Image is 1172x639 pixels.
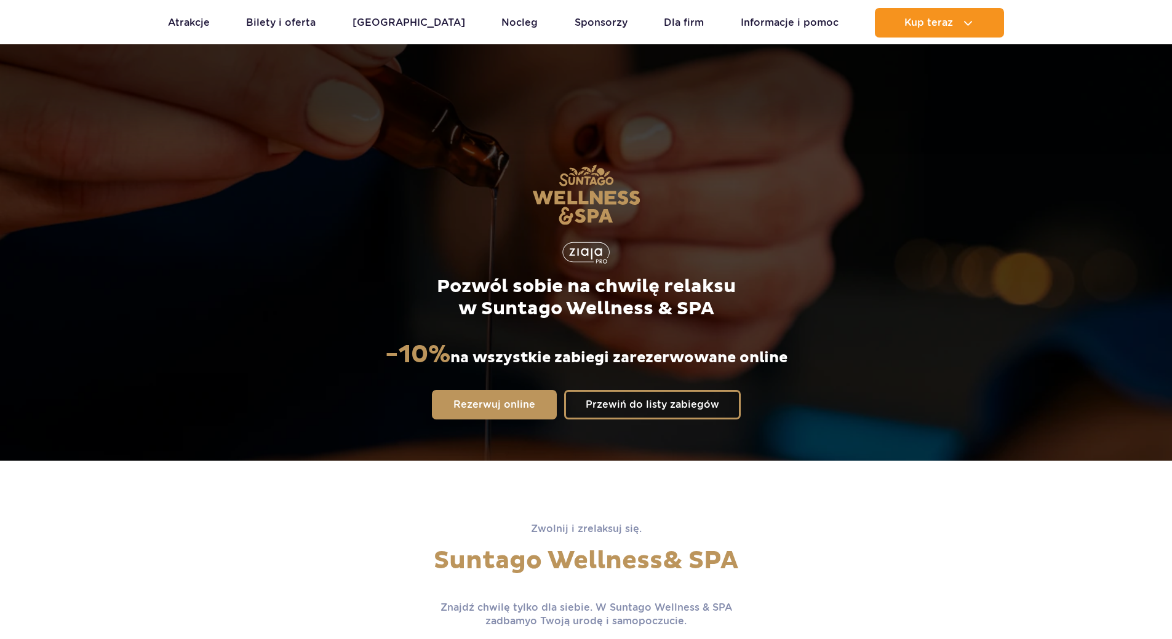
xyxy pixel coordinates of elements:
[501,8,538,38] a: Nocleg
[875,8,1004,38] button: Kup teraz
[531,523,642,534] span: Zwolnij i zrelaksuj się.
[432,390,557,419] a: Rezerwuj online
[168,8,210,38] a: Atrakcje
[564,390,741,419] a: Przewiń do listy zabiegów
[434,546,738,576] span: Suntago Wellness & SPA
[385,339,787,370] p: na wszystkie zabiegi zarezerwowane online
[741,8,839,38] a: Informacje i pomoc
[904,17,953,28] span: Kup teraz
[385,339,450,370] strong: -10%
[664,8,704,38] a: Dla firm
[411,601,762,628] p: Znajdź chwilę tylko dla siebie. W Suntago Wellness & SPA zadbamy o Twoją urodę i samopoczucie.
[575,8,628,38] a: Sponsorzy
[353,8,465,38] a: [GEOGRAPHIC_DATA]
[532,164,640,225] img: Suntago Wellness & SPA
[586,400,719,410] span: Przewiń do listy zabiegów
[453,400,535,410] span: Rezerwuj online
[385,276,787,320] p: Pozwól sobie na chwilę relaksu w Suntago Wellness & SPA
[246,8,316,38] a: Bilety i oferta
